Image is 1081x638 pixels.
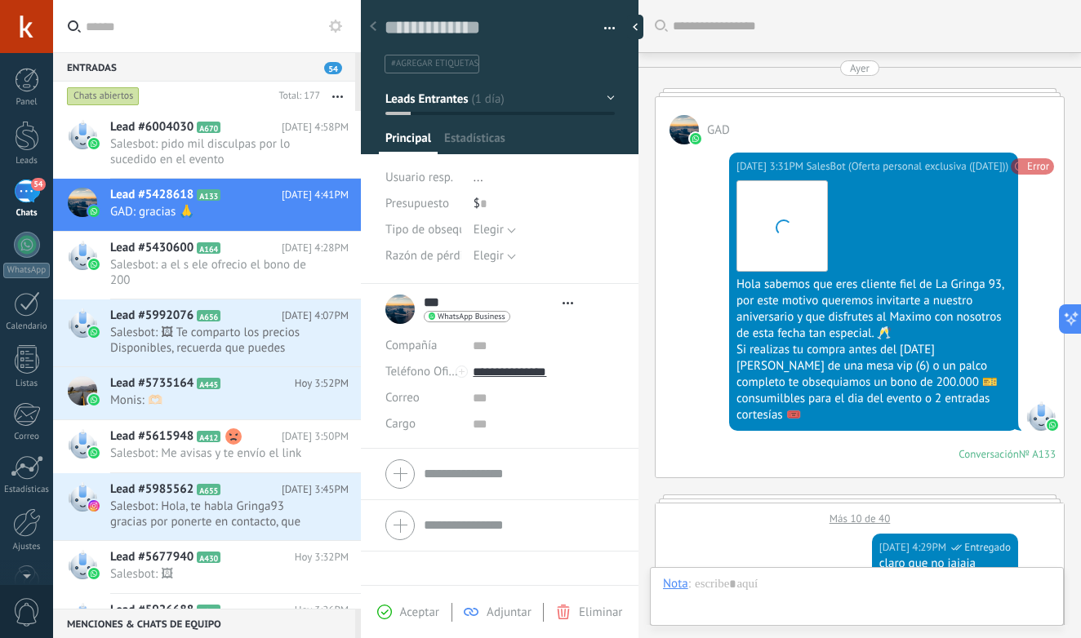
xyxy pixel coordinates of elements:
[1011,158,1054,175] span: Error
[53,232,361,299] a: Lead #5430600 A164 [DATE] 4:28PM Salesbot: a el s ele ofrecio el bono de 200
[110,187,194,203] span: Lead #5428618
[385,390,420,405] span: Correo
[879,539,949,556] div: [DATE] 4:29PM
[53,52,355,82] div: Entradas
[110,325,318,356] span: Salesbot: 🖼 Te comparto los precios Disponibles, recuerda que puedes comprar boletas individuales...
[850,60,870,76] div: Ayer
[110,257,318,288] span: Salesbot: a el s ele ofrecio el bono de 200
[3,432,51,442] div: Correo
[579,605,622,620] span: Eliminar
[438,312,505,321] span: WhatsApp Business
[385,358,460,384] button: Teléfono Oficina
[197,431,220,442] span: A412
[3,321,51,332] div: Calendario
[385,224,475,236] span: Tipo de obsequio
[1026,401,1056,431] span: SalesBot
[53,609,355,638] div: Menciones & Chats de equipo
[385,196,449,211] span: Presupuesto
[197,189,220,201] span: A133
[324,62,342,74] span: 54
[391,58,478,69] span: #agregar etiquetas
[385,250,476,262] span: Razón de pérdida
[295,602,349,618] span: Hoy 3:26PM
[385,191,461,217] div: Presupuesto
[110,204,318,219] span: GAD: gracias 🙏
[3,208,51,219] div: Chats
[474,222,504,237] span: Elegir
[53,299,361,366] a: Lead #5992076 A656 [DATE] 4:07PM Salesbot: 🖼 Te comparto los precios Disponibles, recuerda que pu...
[474,191,615,217] div: $
[110,566,318,582] span: Salesbot: 🖼
[1019,447,1056,461] div: № A133
[1047,419,1058,431] img: waba.svg
[474,217,516,243] button: Elegir
[197,552,220,563] span: A430
[88,568,100,579] img: waba.svg
[474,170,483,185] span: ...
[3,97,51,108] div: Panel
[385,410,460,436] div: Cargo
[487,605,532,620] span: Adjuntar
[3,379,51,389] div: Listas
[385,384,420,410] button: Correo
[88,500,100,512] img: instagram.svg
[53,541,361,593] a: Lead #5677940 A430 Hoy 3:32PM Salesbot: 🖼
[197,605,220,616] span: A641
[110,428,194,445] span: Lead #5615948
[67,86,140,106] div: Chats abiertos
[879,556,1011,572] div: claro que no jajaja
[88,138,100,149] img: waba.svg
[110,136,318,167] span: Salesbot: pido mil disculpas por lo sucedido en el evento
[385,165,461,191] div: Usuario resp.
[272,88,320,104] div: Total: 177
[53,420,361,472] a: Lead #5615948 A412 [DATE] 3:50PM Salesbot: Me avisas y te envío el link
[670,115,699,144] span: GAD
[385,243,461,269] div: Razón de pérdida
[282,308,349,324] span: [DATE] 4:07PM
[282,240,349,256] span: [DATE] 4:28PM
[959,447,1019,461] div: Conversación
[385,217,461,243] div: Tipo de obsequio
[444,131,505,154] span: Estadísticas
[627,15,643,39] div: Ocultar
[3,542,51,552] div: Ajustes
[282,187,349,203] span: [DATE] 4:41PM
[474,248,504,264] span: Elegir
[110,240,194,256] span: Lead #5430600
[3,263,50,278] div: WhatsApp
[197,122,220,133] span: A670
[806,158,1008,175] span: SalesBot (Oferta personal exclusiva (12/08/2025))
[53,111,361,178] a: Lead #6004030 A670 [DATE] 4:58PM Salesbot: pido mil disculpas por lo sucedido en el evento
[110,481,194,498] span: Lead #5985562
[385,418,416,430] span: Cargo
[964,539,1011,556] span: Entregado
[197,310,220,321] span: A656
[88,206,100,217] img: waba.svg
[110,602,194,618] span: Lead #5926688
[656,503,1064,525] div: Más 10 de 40
[110,498,318,529] span: Salesbot: Hola, te habla Gringa93 gracias por ponerte en contacto, que requerimiento deseas?
[31,178,45,191] span: 54
[282,428,349,445] span: [DATE] 3:50PM
[88,326,100,338] img: waba.svg
[110,392,318,408] span: Monis: 🫶🏻
[295,549,349,565] span: Hoy 3:32PM
[3,156,51,166] div: Leads
[53,179,361,231] a: Lead #5428618 A133 [DATE] 4:41PM GAD: gracias 🙏
[400,605,439,620] span: Aceptar
[197,242,220,254] span: A164
[707,122,730,138] span: GAD
[197,484,220,495] span: A655
[53,367,361,419] a: Lead #5735164 A445 Hoy 3:52PM Monis: 🫶🏻
[110,549,194,565] span: Lead #5677940
[282,481,349,498] span: [DATE] 3:45PM
[385,332,460,358] div: Compañía
[88,394,100,405] img: waba.svg
[53,473,361,540] a: Lead #5985562 A655 [DATE] 3:45PM Salesbot: Hola, te habla Gringa93 gracias por ponerte en contact...
[88,259,100,270] img: waba.svg
[110,375,194,392] span: Lead #5735164
[385,364,470,379] span: Teléfono Oficina
[197,378,220,389] span: A445
[3,485,51,495] div: Estadísticas
[385,131,431,154] span: Principal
